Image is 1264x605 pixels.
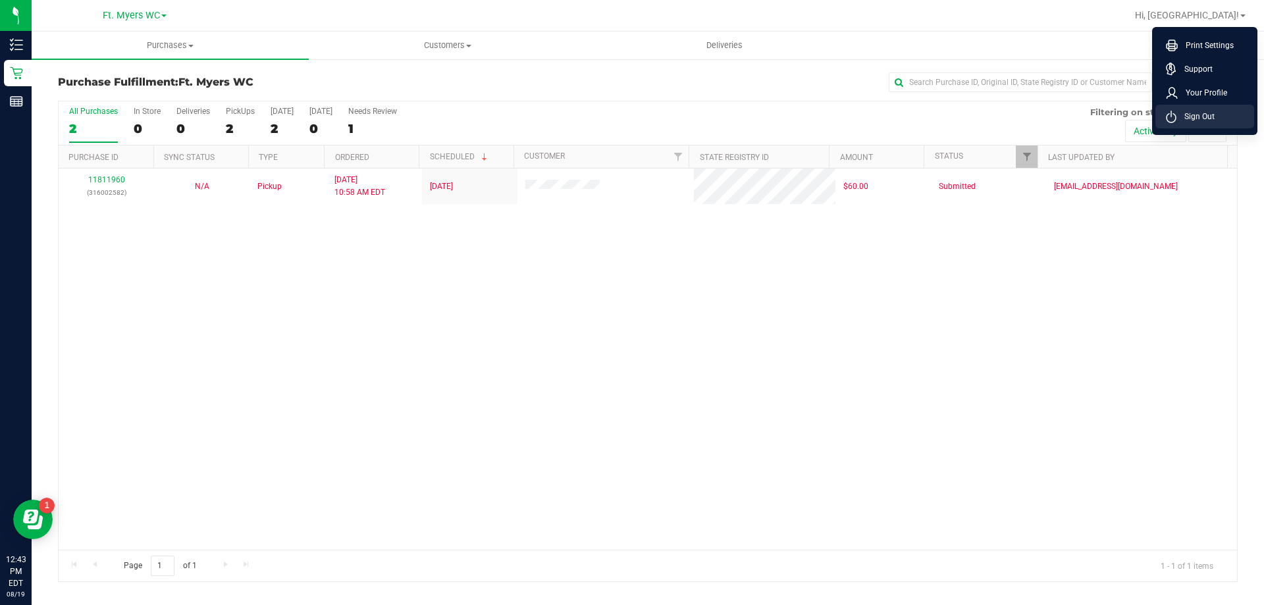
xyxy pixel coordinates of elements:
span: Page of 1 [113,556,207,576]
div: 1 [348,121,397,136]
div: 2 [69,121,118,136]
div: 0 [176,121,210,136]
a: Status [935,151,963,161]
span: Ft. Myers WC [178,76,253,88]
a: State Registry ID [700,153,769,162]
inline-svg: Reports [10,95,23,108]
div: 2 [226,121,255,136]
span: Filtering on status: [1090,107,1176,117]
p: 12:43 PM EDT [6,554,26,589]
a: Deliveries [586,32,863,59]
span: Sign Out [1176,110,1215,123]
a: Amount [840,153,873,162]
span: Not Applicable [195,182,209,191]
iframe: Resource center unread badge [39,498,55,513]
div: Deliveries [176,107,210,116]
p: 08/19 [6,589,26,599]
span: Deliveries [689,39,760,51]
inline-svg: Retail [10,66,23,80]
span: Ft. Myers WC [103,10,160,21]
input: 1 [151,556,174,576]
div: 0 [309,121,332,136]
div: PickUps [226,107,255,116]
button: Active only [1125,120,1186,142]
div: 2 [271,121,294,136]
li: Sign Out [1155,105,1254,128]
span: Hi, [GEOGRAPHIC_DATA]! [1135,10,1239,20]
a: Filter [1016,145,1038,168]
a: Filter [667,145,689,168]
div: [DATE] [309,107,332,116]
div: Needs Review [348,107,397,116]
input: Search Purchase ID, Original ID, State Registry ID or Customer Name... [889,72,1152,92]
span: [DATE] 10:58 AM EDT [334,174,385,199]
span: Print Settings [1178,39,1234,52]
a: Type [259,153,278,162]
a: Ordered [335,153,369,162]
div: 0 [134,121,161,136]
iframe: Resource center [13,500,53,539]
a: Customers [309,32,586,59]
a: Support [1166,63,1249,76]
span: Customers [309,39,585,51]
span: [EMAIL_ADDRESS][DOMAIN_NAME] [1054,180,1178,193]
button: N/A [195,180,209,193]
div: [DATE] [271,107,294,116]
a: Purchases [32,32,309,59]
span: [DATE] [430,180,453,193]
a: Customer [524,151,565,161]
span: Support [1176,63,1213,76]
a: Last Updated By [1048,153,1115,162]
inline-svg: Inventory [10,38,23,51]
span: Purchases [32,39,309,51]
h3: Purchase Fulfillment: [58,76,451,88]
a: 11811960 [88,175,125,184]
p: (316002582) [66,186,146,199]
span: Pickup [257,180,282,193]
span: Your Profile [1178,86,1227,99]
a: Purchase ID [68,153,118,162]
span: 1 - 1 of 1 items [1150,556,1224,575]
div: In Store [134,107,161,116]
a: Sync Status [164,153,215,162]
span: Submitted [939,180,976,193]
span: $60.00 [843,180,868,193]
div: All Purchases [69,107,118,116]
a: Scheduled [430,152,490,161]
